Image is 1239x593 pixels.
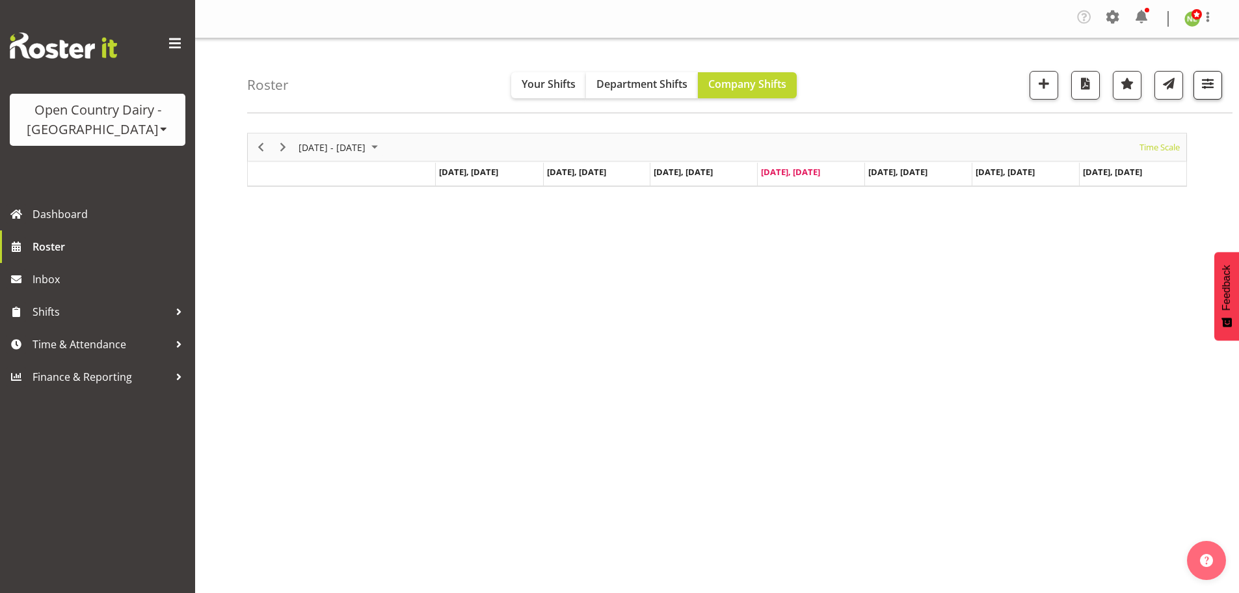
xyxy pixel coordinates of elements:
[1221,265,1232,310] span: Feedback
[33,237,189,256] span: Roster
[1184,11,1200,27] img: nicole-lloyd7454.jpg
[252,139,270,156] button: Previous
[33,269,189,289] span: Inbox
[272,133,294,161] div: Next
[1154,71,1183,100] button: Send a list of all shifts for the selected filtered period to all rostered employees.
[247,77,289,92] h4: Roster
[868,166,927,178] span: [DATE], [DATE]
[698,72,797,98] button: Company Shifts
[33,335,169,354] span: Time & Attendance
[596,77,687,91] span: Department Shifts
[250,133,272,161] div: Previous
[10,33,117,59] img: Rosterit website logo
[761,166,820,178] span: [DATE], [DATE]
[23,100,172,139] div: Open Country Dairy - [GEOGRAPHIC_DATA]
[1214,252,1239,340] button: Feedback - Show survey
[522,77,576,91] span: Your Shifts
[297,139,384,156] button: August 25 - 31, 2025
[1113,71,1141,100] button: Highlight an important date within the roster.
[511,72,586,98] button: Your Shifts
[586,72,698,98] button: Department Shifts
[654,166,713,178] span: [DATE], [DATE]
[33,302,169,322] span: Shifts
[547,166,606,178] span: [DATE], [DATE]
[247,133,1187,187] div: Timeline Week of August 28, 2025
[708,77,786,91] span: Company Shifts
[1071,71,1100,100] button: Download a PDF of the roster according to the set date range.
[439,166,498,178] span: [DATE], [DATE]
[1138,139,1182,156] button: Time Scale
[1083,166,1142,178] span: [DATE], [DATE]
[297,139,367,156] span: [DATE] - [DATE]
[976,166,1035,178] span: [DATE], [DATE]
[1200,554,1213,567] img: help-xxl-2.png
[33,367,169,387] span: Finance & Reporting
[274,139,292,156] button: Next
[1193,71,1222,100] button: Filter Shifts
[1030,71,1058,100] button: Add a new shift
[1138,139,1181,156] span: Time Scale
[33,204,189,224] span: Dashboard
